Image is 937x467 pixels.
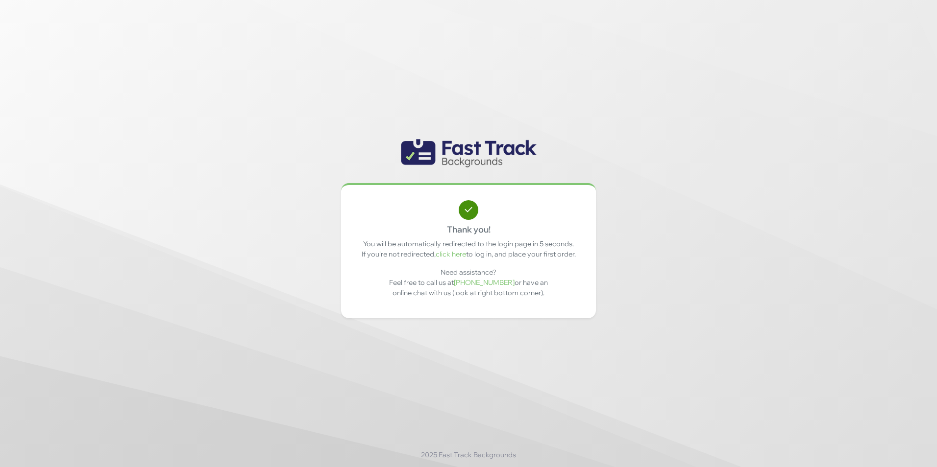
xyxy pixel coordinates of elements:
[356,239,581,259] p: You will be automatically redirected to the login page in 5 seconds. If you're not redirected, to...
[436,250,466,258] a: click here
[356,225,581,234] h4: Thank you!
[454,278,515,287] span: [PHONE_NUMBER]
[384,267,553,298] p: Need assistance? Feel free to call us at or have an online chat with us (look at right bottom cor...
[421,450,516,460] span: 2025 Fast Track Backgrounds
